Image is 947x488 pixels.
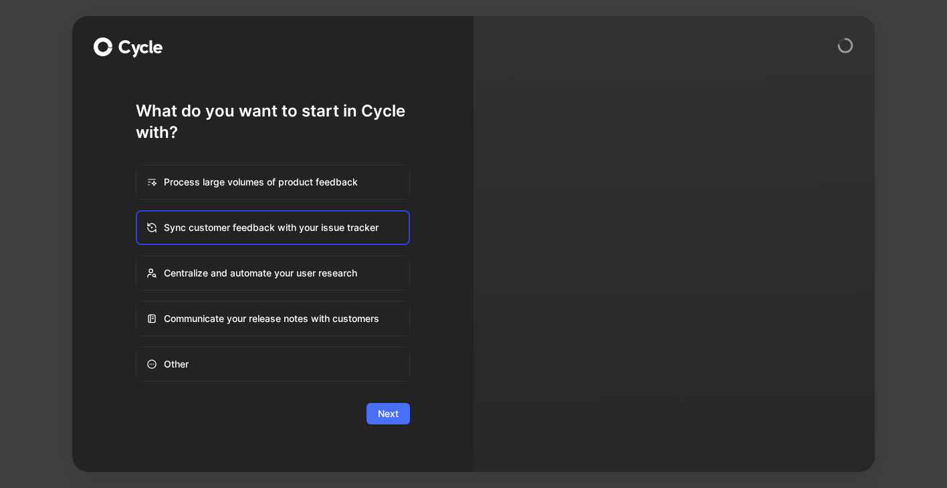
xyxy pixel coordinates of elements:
[137,257,409,289] div: Centralize and automate your user research
[366,403,410,424] button: Next
[136,100,410,143] h1: What do you want to start in Cycle with?
[137,212,409,244] div: Sync customer feedback with your issue tracker
[137,348,409,380] div: Other
[378,406,399,422] span: Next
[137,303,409,335] div: Communicate your release notes with customers
[137,166,409,198] div: Process large volumes of product feedback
